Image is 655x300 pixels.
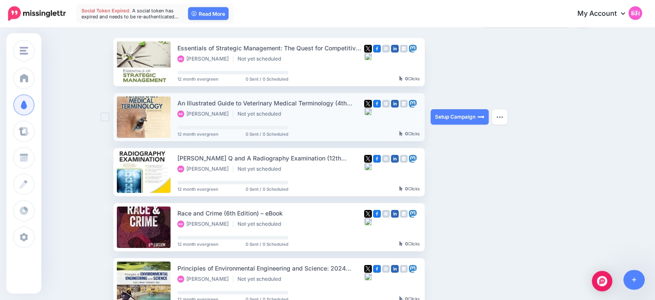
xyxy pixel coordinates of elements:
[177,263,364,273] div: Principles of Environmental Engineering and Science: 2024 Release – eBook
[238,276,285,283] li: Not yet scheduled
[364,210,372,218] img: twitter-square.png
[177,221,233,227] li: [PERSON_NAME]
[364,155,372,163] img: twitter-square.png
[391,210,399,218] img: linkedin-square.png
[400,210,408,218] img: google_business-grey-square.png
[399,242,420,247] div: Clicks
[405,186,408,191] b: 0
[409,100,417,108] img: mastodon-square.png
[399,131,403,136] img: pointer-grey-darker.png
[409,45,417,52] img: mastodon-square.png
[409,155,417,163] img: mastodon-square.png
[177,187,218,191] span: 12 month evergreen
[399,76,403,81] img: pointer-grey-darker.png
[496,116,503,118] img: dots.png
[405,131,408,136] b: 0
[238,221,285,227] li: Not yet scheduled
[391,265,399,273] img: linkedin-square.png
[569,3,642,24] a: My Account
[409,210,417,218] img: mastodon-square.png
[373,265,381,273] img: facebook-square.png
[364,273,372,280] img: bluesky-grey-square.png
[364,108,372,115] img: bluesky-grey-square.png
[246,132,288,136] span: 0 Sent / 0 Scheduled
[391,155,399,163] img: linkedin-square.png
[177,208,364,218] div: Race and Crime (6th Edition) – eBook
[373,100,381,108] img: facebook-square.png
[373,45,381,52] img: facebook-square.png
[382,100,390,108] img: instagram-grey-square.png
[8,6,66,21] img: Missinglettr
[478,114,484,120] img: arrow-long-right-white.png
[364,163,372,170] img: bluesky-grey-square.png
[373,210,381,218] img: facebook-square.png
[399,76,420,82] div: Clicks
[382,155,390,163] img: instagram-grey-square.png
[399,186,403,191] img: pointer-grey-darker.png
[20,47,28,55] img: menu.png
[364,52,372,60] img: bluesky-grey-square.png
[81,8,179,20] span: A social token has expired and needs to be re-authenticated…
[399,131,420,137] div: Clicks
[177,77,218,81] span: 12 month evergreen
[382,265,390,273] img: instagram-grey-square.png
[400,45,408,52] img: google_business-grey-square.png
[364,100,372,108] img: twitter-square.png
[188,7,229,20] a: Read More
[177,242,218,246] span: 12 month evergreen
[364,265,372,273] img: twitter-square.png
[409,265,417,273] img: mastodon-square.png
[592,271,612,291] div: Open Intercom Messenger
[364,218,372,225] img: bluesky-grey-square.png
[399,186,420,192] div: Clicks
[399,241,403,246] img: pointer-grey-darker.png
[238,111,285,117] li: Not yet scheduled
[400,155,408,163] img: google_business-grey-square.png
[431,109,489,125] a: Setup Campaign
[177,111,233,117] li: [PERSON_NAME]
[400,100,408,108] img: google_business-grey-square.png
[177,132,218,136] span: 12 month evergreen
[382,210,390,218] img: instagram-grey-square.png
[405,241,408,246] b: 0
[177,153,364,163] div: [PERSON_NAME] Q and A Radiography Examination (12th Edition) – eBook
[391,100,399,108] img: linkedin-square.png
[177,98,364,108] div: An Illustrated Guide to Veterinary Medical Terminology (4th Edition) – eBook
[405,76,408,81] b: 0
[400,265,408,273] img: google_business-grey-square.png
[177,276,233,283] li: [PERSON_NAME]
[238,55,285,62] li: Not yet scheduled
[238,166,285,172] li: Not yet scheduled
[246,77,288,81] span: 0 Sent / 0 Scheduled
[391,45,399,52] img: linkedin-square.png
[81,8,131,14] span: Social Token Expired.
[177,166,233,172] li: [PERSON_NAME]
[246,187,288,191] span: 0 Sent / 0 Scheduled
[364,45,372,52] img: twitter-square.png
[177,55,233,62] li: [PERSON_NAME]
[382,45,390,52] img: instagram-grey-square.png
[373,155,381,163] img: facebook-square.png
[177,43,364,53] div: Essentials of Strategic Management: The Quest for Competitive Advantage, 8th Edition – PDF eBook
[246,242,288,246] span: 0 Sent / 0 Scheduled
